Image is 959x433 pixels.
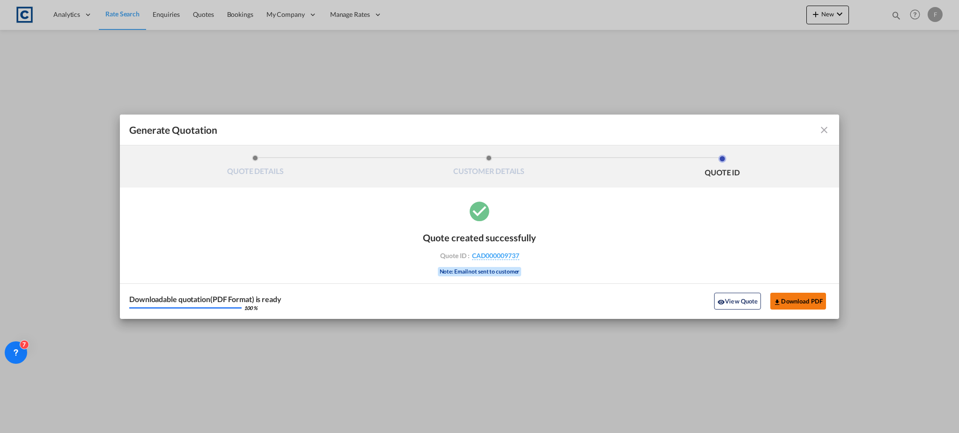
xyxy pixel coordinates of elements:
li: CUSTOMER DETAILS [372,155,606,180]
div: 100 % [244,305,258,310]
button: icon-eyeView Quote [714,293,761,310]
li: QUOTE DETAILS [139,155,372,180]
md-icon: icon-eye [717,298,725,306]
button: Download PDF [770,293,826,310]
li: QUOTE ID [605,155,839,180]
md-dialog: Generate QuotationQUOTE ... [120,115,839,319]
span: Generate Quotation [129,124,217,136]
div: Downloadable quotation(PDF Format) is ready [129,296,281,303]
md-icon: icon-checkbox-marked-circle [468,199,491,223]
md-icon: icon-close fg-AAA8AD cursor m-0 [819,124,830,136]
md-icon: icon-download [774,298,781,306]
span: CAD000009737 [472,252,519,260]
div: Quote created successfully [423,232,536,243]
div: Note: Email not sent to customer [438,267,522,276]
div: Quote ID : [425,252,534,260]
